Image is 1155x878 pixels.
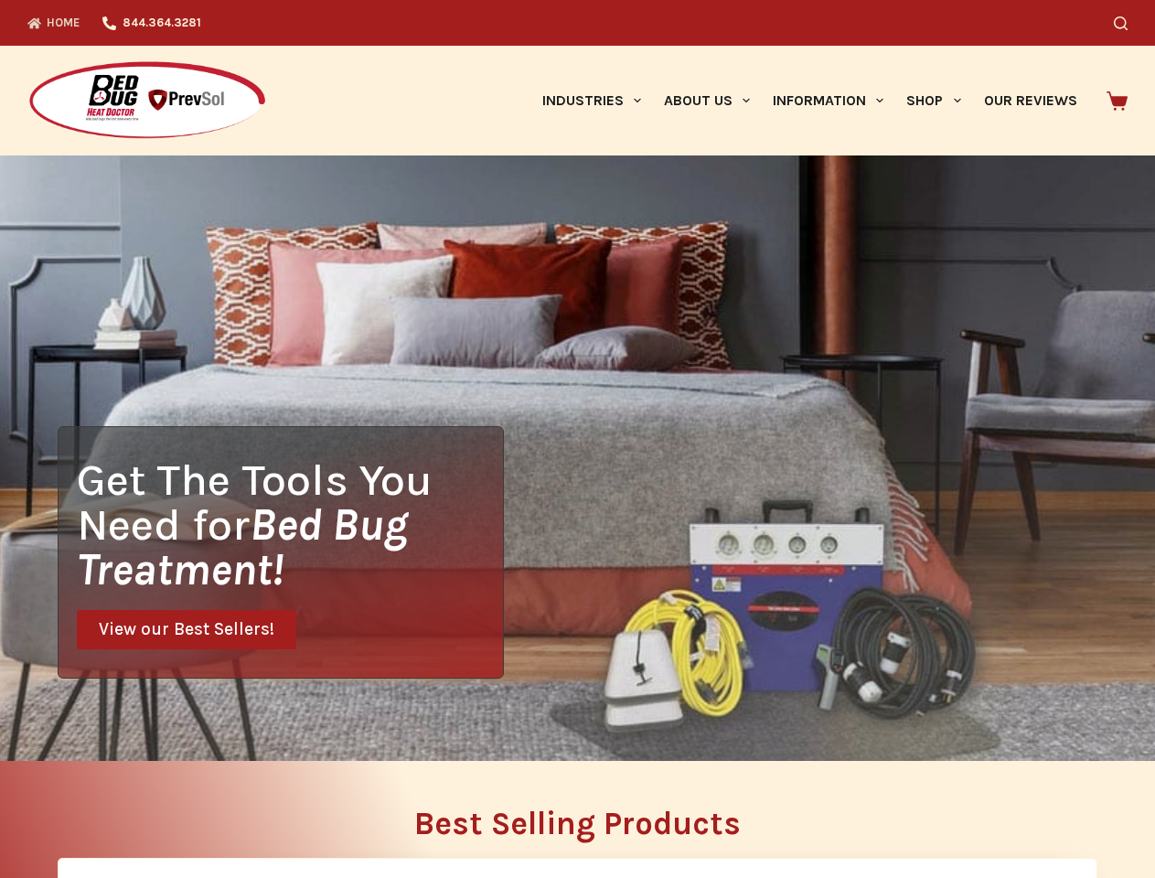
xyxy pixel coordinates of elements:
h2: Best Selling Products [58,808,1097,840]
a: Industries [530,46,652,155]
a: About Us [652,46,761,155]
nav: Primary [530,46,1088,155]
a: Information [762,46,895,155]
img: Prevsol/Bed Bug Heat Doctor [27,60,267,142]
span: View our Best Sellers! [99,621,274,638]
i: Bed Bug Treatment! [77,498,408,595]
h1: Get The Tools You Need for [77,457,503,592]
a: Shop [895,46,972,155]
a: View our Best Sellers! [77,610,296,649]
a: Our Reviews [972,46,1088,155]
button: Search [1114,16,1128,30]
